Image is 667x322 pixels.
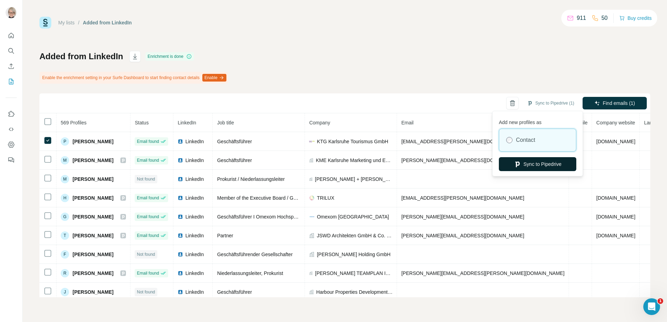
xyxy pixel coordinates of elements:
[73,270,113,277] span: [PERSON_NAME]
[401,270,564,276] span: [PERSON_NAME][EMAIL_ADDRESS][PERSON_NAME][DOMAIN_NAME]
[6,123,17,136] button: Use Surfe API
[316,157,392,164] span: KME Karlsruhe Marketing und Event GmbH
[178,270,183,276] img: LinkedIn logo
[202,74,226,82] button: Enable
[61,120,87,125] span: 569 Profiles
[61,231,69,240] div: T
[137,195,159,201] span: Email found
[317,194,334,201] span: TRILUX
[137,270,159,276] span: Email found
[185,194,204,201] span: LinkedIn
[619,13,652,23] button: Buy credits
[73,157,113,164] span: [PERSON_NAME]
[401,214,524,220] span: [PERSON_NAME][EMAIL_ADDRESS][DOMAIN_NAME]
[178,289,183,295] img: LinkedIn logo
[401,139,524,144] span: [EMAIL_ADDRESS][PERSON_NAME][DOMAIN_NAME]
[522,98,579,108] button: Sync to Pipedrive (1)
[185,176,204,183] span: LinkedIn
[596,139,635,144] span: [DOMAIN_NAME]
[6,75,17,88] button: My lists
[137,138,159,145] span: Email found
[185,270,204,277] span: LinkedIn
[135,120,149,125] span: Status
[577,14,586,22] p: 911
[316,289,393,296] span: Harbour Properties Development GmbH
[658,298,663,304] span: 1
[73,289,113,296] span: [PERSON_NAME]
[61,175,69,183] div: M
[499,116,576,126] p: Add new profiles as
[185,251,204,258] span: LinkedIn
[315,176,393,183] span: [PERSON_NAME] + [PERSON_NAME] Architekten AG
[596,120,635,125] span: Company website
[217,158,252,163] span: Geschäftsführer
[6,108,17,120] button: Use Surfe on LinkedIn
[583,97,647,109] button: Find emails (1)
[185,289,204,296] span: LinkedIn
[145,52,194,61] div: Enrichment is done
[6,29,17,42] button: Quick start
[178,176,183,182] img: LinkedIn logo
[61,213,69,221] div: G
[603,100,635,107] span: Find emails (1)
[317,138,388,145] span: KTG Karlsruhe Tourismus GmbH
[185,213,204,220] span: LinkedIn
[644,120,662,125] span: Landline
[178,214,183,220] img: LinkedIn logo
[185,157,204,164] span: LinkedIn
[61,269,69,277] div: R
[217,195,339,201] span: Member of the Executive Board / Geschäftsführer / CEO
[178,233,183,238] img: LinkedIn logo
[401,233,524,238] span: [PERSON_NAME][EMAIL_ADDRESS][DOMAIN_NAME]
[137,251,155,258] span: Not found
[217,270,283,276] span: Niederlassungsleiter, Prokurist
[6,138,17,151] button: Dashboard
[6,7,17,18] img: Avatar
[217,289,252,295] span: Geschäftsführer
[61,250,69,259] div: F
[317,213,389,220] span: Omexom [GEOGRAPHIC_DATA]
[185,232,204,239] span: LinkedIn
[516,136,535,144] label: Contact
[137,232,159,239] span: Email found
[61,137,69,146] div: P
[217,214,381,220] span: Geschäftsführer I Omexom Hochspannung GmbH I Omexom Austria GmbH
[185,138,204,145] span: LinkedIn
[178,158,183,163] img: LinkedIn logo
[315,270,392,277] span: [PERSON_NAME] TEAMPLAN Ingenieurbüro GmbH
[317,251,390,258] span: [PERSON_NAME] Holding GmbH
[73,213,113,220] span: [PERSON_NAME]
[73,176,113,183] span: [PERSON_NAME]
[596,195,635,201] span: [DOMAIN_NAME]
[61,194,69,202] div: H
[217,120,234,125] span: Job title
[309,120,330,125] span: Company
[178,195,183,201] img: LinkedIn logo
[178,252,183,257] img: LinkedIn logo
[73,232,113,239] span: [PERSON_NAME]
[61,156,69,164] div: M
[73,251,113,258] span: [PERSON_NAME]
[137,176,155,182] span: Not found
[137,214,159,220] span: Email found
[309,195,315,201] img: company-logo
[6,154,17,166] button: Feedback
[217,139,252,144] span: Geschäftsführer
[401,195,524,201] span: [EMAIL_ADDRESS][PERSON_NAME][DOMAIN_NAME]
[178,120,196,125] span: LinkedIn
[73,194,113,201] span: [PERSON_NAME]
[137,289,155,295] span: Not found
[73,138,113,145] span: [PERSON_NAME]
[61,288,69,296] div: J
[58,20,75,25] a: My lists
[217,233,233,238] span: Partner
[178,139,183,144] img: LinkedIn logo
[137,157,159,163] span: Email found
[309,139,315,144] img: company-logo
[401,158,524,163] span: [PERSON_NAME][EMAIL_ADDRESS][DOMAIN_NAME]
[83,19,132,26] div: Added from LinkedIn
[39,17,51,29] img: Surfe Logo
[643,298,660,315] iframe: Intercom live chat
[6,60,17,72] button: Enrich CSV
[39,51,123,62] h1: Added from LinkedIn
